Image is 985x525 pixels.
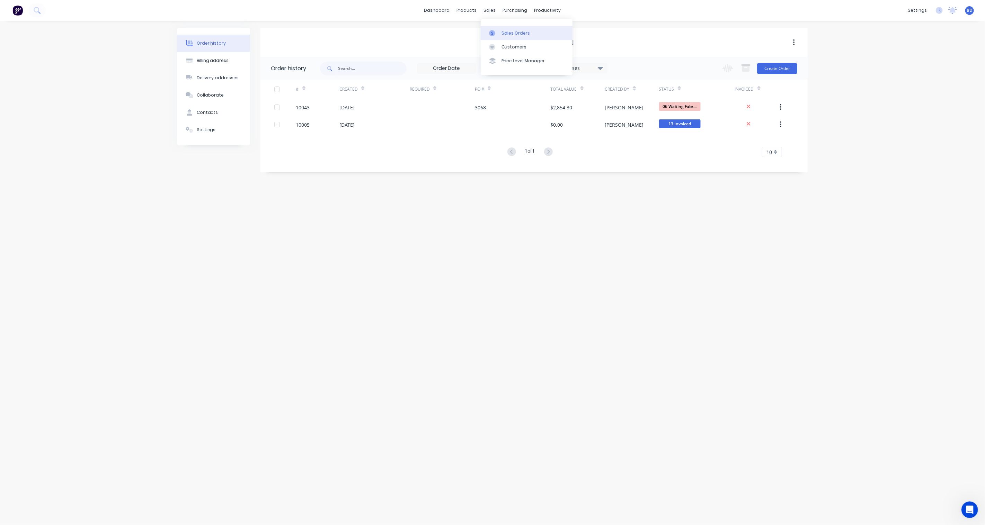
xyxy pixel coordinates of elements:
[197,75,239,81] div: Delivery addresses
[605,80,659,99] div: Created By
[735,80,778,99] div: Invoiced
[757,63,797,74] button: Create Order
[197,57,229,64] div: Billing address
[904,5,930,16] div: settings
[475,80,551,99] div: PO #
[177,35,250,52] button: Order history
[481,54,573,68] a: Price Level Manager
[339,86,358,92] div: Created
[659,102,701,111] span: 06 Waiting Fabr...
[197,92,224,98] div: Collaborate
[961,501,978,518] iframe: Intercom live chat
[197,127,216,133] div: Settings
[177,87,250,104] button: Collaborate
[339,121,355,128] div: [DATE]
[480,5,499,16] div: sales
[271,64,306,73] div: Order history
[502,30,530,36] div: Sales Orders
[766,148,772,156] span: 10
[453,5,480,16] div: products
[177,69,250,87] button: Delivery addresses
[177,104,250,121] button: Contacts
[735,86,754,92] div: Invoiced
[296,104,310,111] div: 10043
[659,86,674,92] div: Status
[475,104,486,111] div: 3068
[967,7,973,13] span: BD
[410,86,430,92] div: Required
[417,63,476,74] input: Order Date
[339,104,355,111] div: [DATE]
[475,86,484,92] div: PO #
[659,119,701,128] span: 13 Invoiced
[177,121,250,138] button: Settings
[5,3,18,16] button: go back
[177,52,250,69] button: Billing address
[551,80,605,99] div: Total Value
[410,80,475,99] div: Required
[502,44,526,50] div: Customers
[339,80,410,99] div: Created
[605,86,629,92] div: Created By
[551,86,577,92] div: Total Value
[296,86,299,92] div: #
[296,121,310,128] div: 10005
[525,147,535,157] div: 1 of 1
[605,121,644,128] div: [PERSON_NAME]
[122,3,134,16] div: Close
[499,5,531,16] div: purchasing
[481,40,573,54] a: Customers
[197,40,226,46] div: Order history
[338,62,407,75] input: Search...
[12,5,23,16] img: Factory
[421,5,453,16] a: dashboard
[481,26,573,40] a: Sales Orders
[605,104,644,111] div: [PERSON_NAME]
[296,80,339,99] div: #
[551,121,563,128] div: $0.00
[197,109,218,116] div: Contacts
[531,5,565,16] div: productivity
[659,80,735,99] div: Status
[502,58,545,64] div: Price Level Manager
[549,64,607,72] div: 21 Statuses
[551,104,573,111] div: $2,854.30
